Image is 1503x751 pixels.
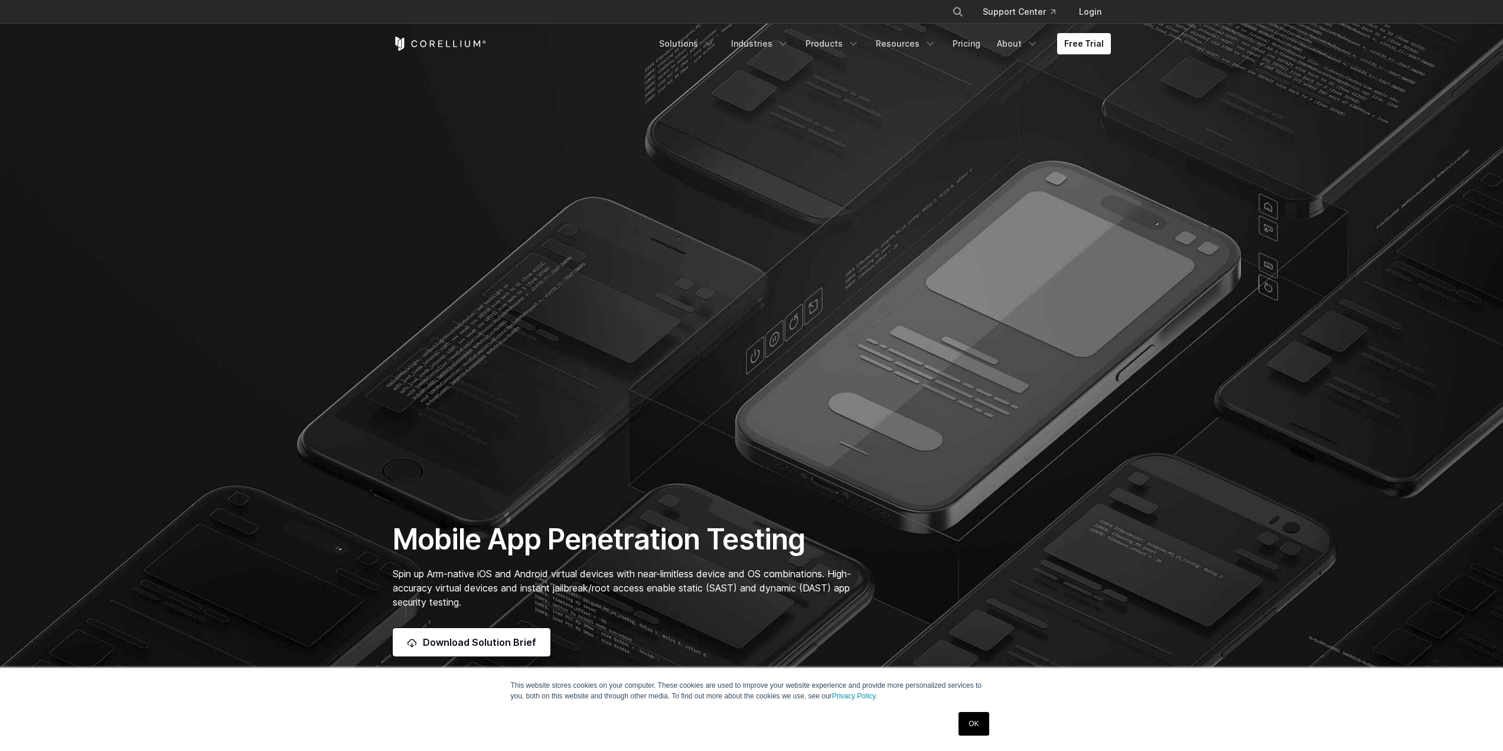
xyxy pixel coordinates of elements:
[393,628,550,656] a: Download Solution Brief
[393,568,851,608] span: Spin up Arm-native iOS and Android virtual devices with near-limitless device and OS combinations...
[393,522,863,557] h1: Mobile App Penetration Testing
[938,1,1111,22] div: Navigation Menu
[798,33,866,54] a: Products
[511,680,993,701] p: This website stores cookies on your computer. These cookies are used to improve your website expe...
[652,33,722,54] a: Solutions
[1070,1,1111,22] a: Login
[1057,33,1111,54] a: Free Trial
[869,33,943,54] a: Resources
[958,712,989,736] a: OK
[652,33,1111,54] div: Navigation Menu
[946,33,987,54] a: Pricing
[947,1,969,22] button: Search
[990,33,1045,54] a: About
[973,1,1065,22] a: Support Center
[393,37,487,51] a: Corellium Home
[423,635,536,649] span: Download Solution Brief
[724,33,796,54] a: Industries
[832,692,878,700] a: Privacy Policy.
